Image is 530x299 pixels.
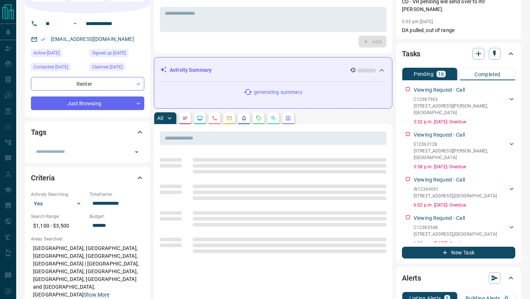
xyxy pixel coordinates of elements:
[84,291,109,299] button: Show More
[285,115,291,121] svg: Agent Actions
[89,213,144,220] p: Budget:
[414,86,465,94] p: Viewing Request - Call
[414,214,465,222] p: Viewing Request - Call
[31,172,55,184] h2: Criteria
[226,115,232,121] svg: Emails
[31,96,144,110] div: Just Browsing
[31,191,86,198] p: Actively Searching:
[160,63,386,77] div: Activity Summary
[414,163,515,170] p: 5:58 p.m. [DATE] - Overdue
[31,77,144,91] div: Renter
[414,193,497,199] p: [STREET_ADDRESS] , [GEOGRAPHIC_DATA]
[182,115,188,121] svg: Notes
[31,126,46,138] h2: Tags
[157,116,163,121] p: All
[31,169,144,187] div: Criteria
[31,220,86,232] p: $1,100 - $3,500
[402,272,421,284] h2: Alerts
[414,186,497,193] p: W12349091
[131,147,142,157] button: Open
[414,103,508,116] p: [STREET_ADDRESS][PERSON_NAME] , [GEOGRAPHIC_DATA]
[40,37,46,42] svg: Email Verified
[402,247,515,258] button: New Task
[254,88,302,96] p: generating summary
[92,49,126,57] span: Signed up [DATE]
[414,131,465,139] p: Viewing Request - Call
[89,191,144,198] p: Timeframe:
[414,141,508,148] p: E12363128
[414,176,465,184] p: Viewing Request - Call
[31,123,144,141] div: Tags
[414,184,515,201] div: W12349091[STREET_ADDRESS],[GEOGRAPHIC_DATA]
[170,66,212,74] p: Activity Summary
[414,202,515,208] p: 6:02 p.m. [DATE] - Overdue
[414,223,515,239] div: C12383548[STREET_ADDRESS],[GEOGRAPHIC_DATA]
[474,72,501,77] p: Completed
[402,45,515,63] div: Tasks
[414,240,515,247] p: 6:05 p.m. [DATE] - Overdue
[402,27,515,34] p: DA pulled, out of range
[271,115,276,121] svg: Opportunities
[31,63,86,73] div: Mon Sep 08 2025
[256,115,262,121] svg: Requests
[414,96,508,103] p: C12387963
[414,148,508,161] p: [STREET_ADDRESS][PERSON_NAME] , [GEOGRAPHIC_DATA]
[31,213,86,220] p: Search Range:
[414,231,497,238] p: [STREET_ADDRESS] , [GEOGRAPHIC_DATA]
[414,140,515,162] div: E12363128[STREET_ADDRESS][PERSON_NAME],[GEOGRAPHIC_DATA]
[31,49,86,59] div: Mon Sep 15 2025
[414,119,515,125] p: 5:52 p.m. [DATE] - Overdue
[402,19,433,24] p: 5:53 pm [DATE]
[31,236,144,242] p: Areas Searched:
[71,19,79,28] button: Open
[89,63,144,73] div: Tue Sep 09 2025
[414,224,497,231] p: C12383548
[402,48,420,60] h2: Tasks
[31,198,86,210] div: Yes
[241,115,247,121] svg: Listing Alerts
[402,269,515,287] div: Alerts
[414,95,515,117] div: C12387963[STREET_ADDRESS][PERSON_NAME],[GEOGRAPHIC_DATA]
[51,36,134,42] a: [EMAIL_ADDRESS][DOMAIN_NAME]
[197,115,203,121] svg: Lead Browsing Activity
[438,71,444,77] p: 16
[92,63,123,71] span: Claimed [DATE]
[33,63,68,71] span: Contacted [DATE]
[414,71,434,77] p: Pending
[33,49,60,57] span: Active [DATE]
[212,115,218,121] svg: Calls
[89,49,144,59] div: Mon Sep 08 2025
